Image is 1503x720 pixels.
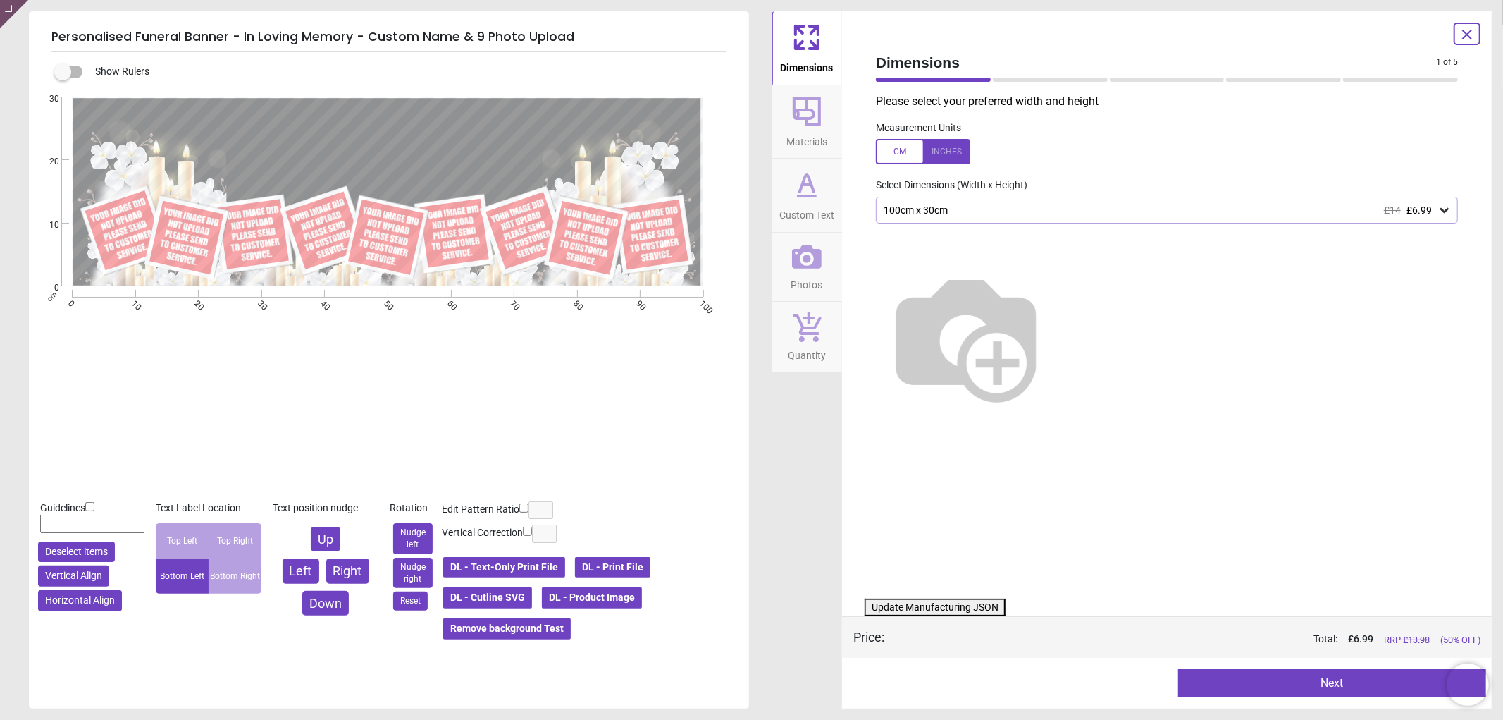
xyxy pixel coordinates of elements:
span: Custom Text [779,202,834,223]
iframe: Brevo live chat [1447,664,1489,706]
span: £ 13.98 [1403,635,1430,645]
div: Show Rulers [63,63,749,80]
label: Vertical Correction [442,526,523,540]
button: Next [1178,669,1486,697]
img: Helper for size comparison [876,246,1056,427]
button: DL - Cutline SVG [442,586,533,610]
button: Quantity [772,302,842,372]
button: Remove background Test [442,617,572,641]
button: Up [311,527,340,551]
button: Horizontal Align [38,590,122,611]
button: Nudge left [393,523,433,554]
label: Measurement Units [876,121,961,135]
span: £ [1348,633,1373,647]
div: Total: [905,633,1480,647]
label: Edit Pattern Ratio [442,503,519,517]
span: Materials [786,128,827,150]
div: Text position nudge [273,501,378,515]
button: Vertical Align [38,566,109,587]
span: Photos [791,271,823,293]
div: Text Label Location [156,501,261,515]
button: DL - Print File [574,556,652,580]
span: Quantity [788,342,826,363]
p: Please select your preferred width and height [876,94,1469,109]
span: £14 [1384,205,1401,216]
span: Dimensions [781,54,834,75]
span: £6.99 [1406,205,1432,216]
div: 100cm x 30cm [882,205,1437,216]
div: Rotation [390,501,436,515]
button: Right [326,559,369,583]
button: Nudge right [393,558,433,589]
div: Bottom Right [209,559,261,594]
button: Down [302,591,349,616]
button: Update Manufacturing JSON [865,599,1006,617]
span: Dimensions [876,52,1436,73]
span: RRP [1384,634,1430,647]
div: Price : [853,628,884,646]
button: Custom Text [772,159,842,232]
span: (50% OFF) [1440,634,1480,647]
button: DL - Product Image [540,586,643,610]
button: Reset [393,592,428,611]
button: Deselect items [38,542,115,563]
div: Top Right [209,523,261,559]
span: 1 of 5 [1436,56,1458,68]
div: Top Left [156,523,209,559]
span: 6.99 [1354,633,1373,645]
button: Left [283,559,319,583]
button: Materials [772,85,842,159]
button: Photos [772,233,842,302]
label: Select Dimensions (Width x Height) [865,178,1027,193]
div: Bottom Left [156,559,209,594]
button: Dimensions [772,11,842,85]
span: Guidelines [40,502,85,513]
h5: Personalised Funeral Banner - In Loving Memory - Custom Name & 9 Photo Upload [51,23,726,52]
button: DL - Text-Only Print File [442,556,567,580]
span: 30 [32,93,59,105]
